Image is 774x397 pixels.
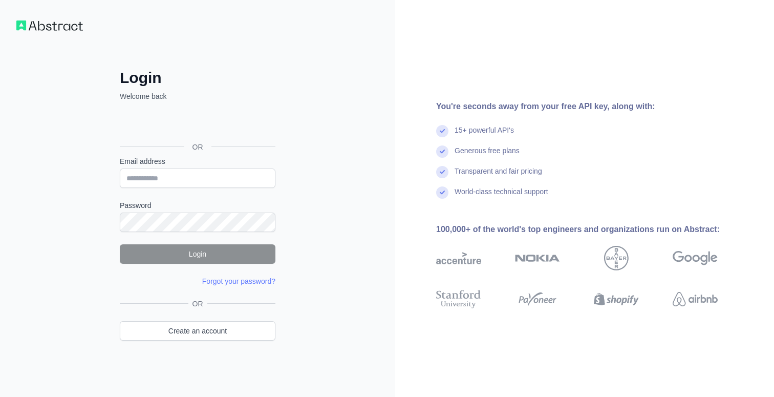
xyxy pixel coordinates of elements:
button: Login [120,244,275,264]
p: Welcome back [120,91,275,101]
div: 100,000+ of the world's top engineers and organizations run on Abstract: [436,223,750,236]
img: check mark [436,145,448,158]
div: Transparent and fair pricing [455,166,542,186]
img: nokia [515,246,560,270]
span: OR [188,299,207,309]
span: OR [184,142,211,152]
div: 15+ powerful API's [455,125,514,145]
div: Войти с аккаунтом Google (откроется в новой вкладке) [120,113,273,135]
img: payoneer [515,288,560,310]
div: Generous free plans [455,145,520,166]
a: Create an account [120,321,275,341]
div: You're seconds away from your free API key, along with: [436,100,750,113]
img: Workflow [16,20,83,31]
img: google [673,246,718,270]
img: airbnb [673,288,718,310]
h2: Login [120,69,275,87]
img: shopify [594,288,639,310]
label: Password [120,200,275,211]
a: Forgot your password? [202,277,275,285]
iframe: Кнопка "Войти с аккаунтом Google" [115,113,278,135]
img: bayer [604,246,629,270]
label: Email address [120,156,275,166]
img: accenture [436,246,481,270]
img: check mark [436,125,448,137]
img: stanford university [436,288,481,310]
div: World-class technical support [455,186,548,207]
img: check mark [436,186,448,199]
img: check mark [436,166,448,178]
